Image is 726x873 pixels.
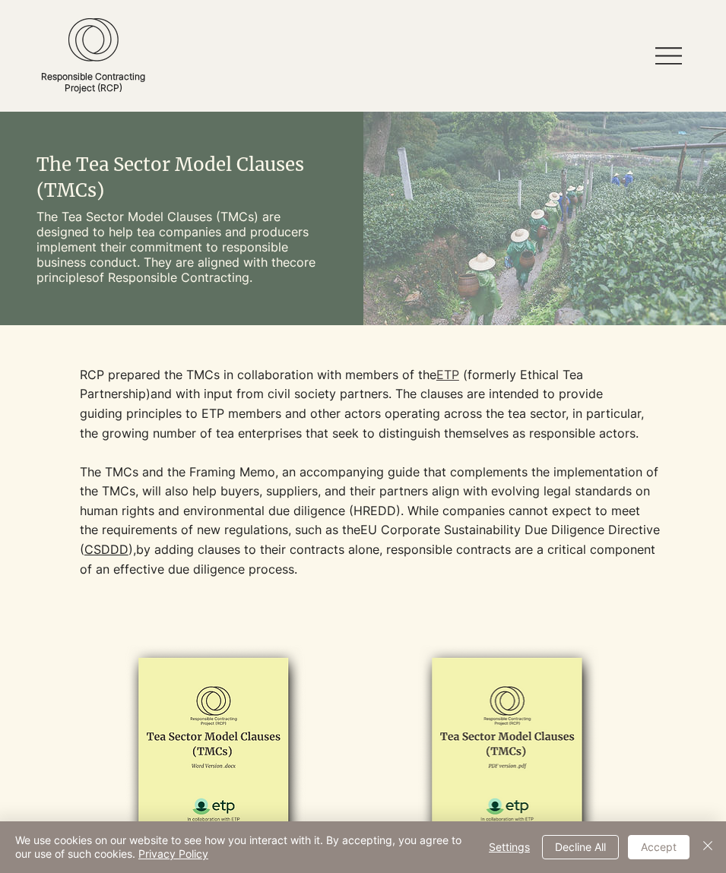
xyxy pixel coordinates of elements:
[367,645,653,871] img: TMCS pdf_beige BG.png
[133,542,136,557] a: ,
[628,835,690,859] button: Accept
[15,833,461,860] span: We use cookies on our website to see how you interact with it. By accepting, you agree to our use...
[128,542,133,557] a: )
[80,522,660,557] a: EU Corporate Sustainability Due Diligence Directive (
[36,209,309,270] span: The Tea Sector Model Clauses (TMCs) are designed to help tea companies and producers implement th...
[138,847,208,860] span: Privacy Policy
[80,542,655,577] span: by adding clauses to their contracts alone, responsible contracts are a critical component of an ...
[41,71,145,82] span: Responsible Contracting
[36,153,304,202] span: The Tea Sector Model Clauses (TMCs)
[65,82,122,93] span: Project (RCP)
[84,542,128,557] a: CSDDD
[92,270,252,285] span: of Responsible Contracting.
[699,833,717,861] button: Close
[41,71,145,93] a: Responsible ContractingProject (RCP)
[555,840,606,853] span: Decline All
[80,367,436,382] span: RCP prepared the TMCs in collaboration with members of the
[80,464,658,538] span: The TMCs and the Framing Memo, an accompanying guide that complements the implementation of the T...
[36,255,315,285] a: core principles
[436,367,459,382] span: ETP
[641,840,677,853] span: Accept
[489,840,530,853] span: Settings
[699,837,717,855] img: Close
[489,836,530,859] span: Settings
[73,645,359,871] img: TMCs Word_beige BG.png
[80,386,644,440] span: and with input from civil society partners. The clauses are intended to provide guiding principle...
[542,835,619,859] button: Decline All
